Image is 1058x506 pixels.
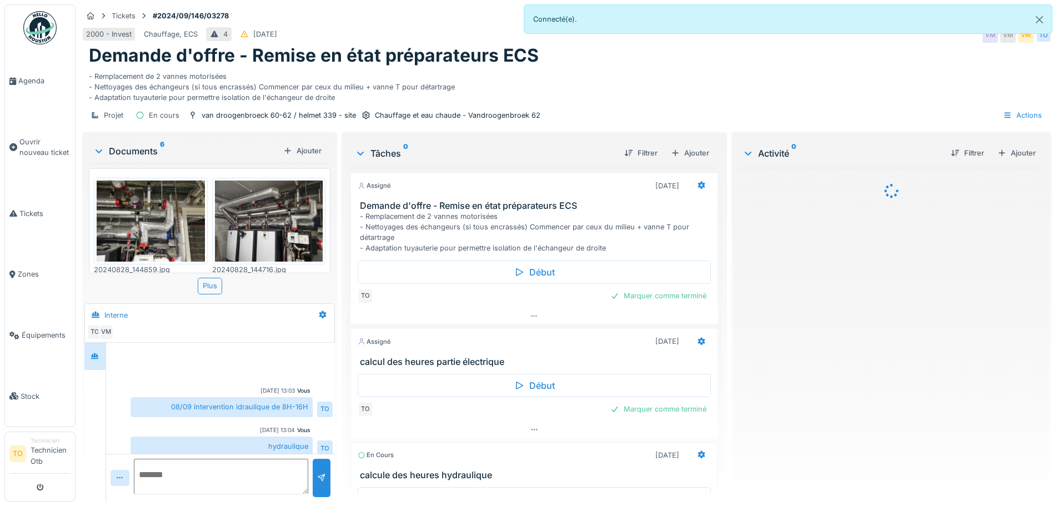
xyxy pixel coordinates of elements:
[223,29,228,39] div: 4
[743,147,942,160] div: Activité
[97,181,205,262] img: k0n4ff0tfdqppixuyozobqohjczd
[149,110,179,121] div: En cours
[93,144,279,158] div: Documents
[31,437,71,445] div: Technicien
[358,402,373,417] div: TO
[18,269,71,279] span: Zones
[360,470,713,480] h3: calcule des heures hydraulique
[993,146,1040,161] div: Ajouter
[375,110,540,121] div: Chauffage et eau chaude - Vandroogenbroek 62
[1018,27,1034,43] div: VM
[358,288,373,304] div: TO
[655,336,679,347] div: [DATE]
[212,264,326,275] div: 20240828_144716.jpg
[524,4,1053,34] div: Connecté(e).
[655,181,679,191] div: [DATE]
[23,11,57,44] img: Badge_color-CXgf-gQk.svg
[31,437,71,471] li: Technicien Otb
[655,450,679,460] div: [DATE]
[9,445,26,462] li: TO
[279,143,326,158] div: Ajouter
[104,310,128,320] div: Interne
[19,137,71,158] span: Ouvrir nouveau ticket
[104,110,123,121] div: Projet
[253,29,277,39] div: [DATE]
[403,147,408,160] sup: 0
[297,426,310,434] div: Vous
[1027,5,1052,34] button: Close
[946,146,989,161] div: Filtrer
[5,305,75,366] a: Équipements
[998,107,1047,123] div: Actions
[358,374,710,397] div: Début
[360,357,713,367] h3: calcul des heures partie électrique
[86,29,132,39] div: 2000 - Invest
[22,330,71,340] span: Équipements
[131,397,313,417] div: 08/09 intervention idraulique de 8H-16H
[18,76,71,86] span: Agenda
[202,110,356,121] div: van droogenbroeck 60-62 / helmet 339 - site
[666,146,714,161] div: Ajouter
[358,260,710,284] div: Début
[5,183,75,244] a: Tickets
[98,324,114,340] div: VM
[360,211,713,254] div: - Remplacement de 2 vannes motorisées - Nettoyages des échangeurs (si tous encrassés) Commencer p...
[215,181,323,262] img: 5g392laiqzv7jjld2s9ra2lv667i
[982,27,998,43] div: VM
[198,278,222,294] div: Plus
[791,147,796,160] sup: 0
[89,45,539,66] h1: Demande d'offre - Remise en état préparateurs ECS
[87,324,103,340] div: TO
[160,144,164,158] sup: 6
[5,51,75,112] a: Agenda
[620,146,662,161] div: Filtrer
[5,365,75,427] a: Stock
[21,391,71,402] span: Stock
[1036,27,1051,43] div: TO
[112,11,136,21] div: Tickets
[131,437,313,456] div: hydraulique
[89,67,1045,103] div: - Remplacement de 2 vannes motorisées - Nettoyages des échangeurs (si tous encrassés) Commencer p...
[260,387,295,395] div: [DATE] 13:03
[148,11,233,21] strong: #2024/09/146/03278
[144,29,198,39] div: Chauffage, ECS
[5,112,75,183] a: Ouvrir nouveau ticket
[317,440,333,456] div: TO
[360,201,713,211] h3: Demande d'offre - Remise en état préparateurs ECS
[260,426,295,434] div: [DATE] 13:04
[94,264,208,275] div: 20240828_144859.jpg
[1000,27,1016,43] div: VM
[358,181,391,191] div: Assigné
[606,288,711,303] div: Marquer comme terminé
[19,208,71,219] span: Tickets
[317,402,333,417] div: TO
[358,337,391,347] div: Assigné
[358,450,394,460] div: En cours
[355,147,615,160] div: Tâches
[297,387,310,395] div: Vous
[9,437,71,474] a: TO TechnicienTechnicien Otb
[5,244,75,305] a: Zones
[606,402,711,417] div: Marquer comme terminé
